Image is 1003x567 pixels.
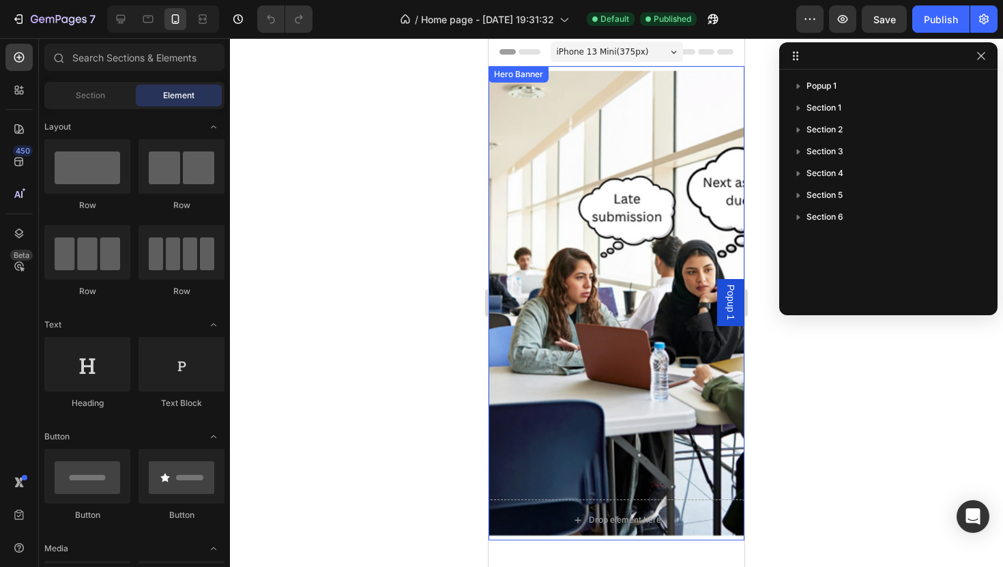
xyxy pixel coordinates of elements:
[44,319,61,331] span: Text
[44,199,130,212] div: Row
[163,89,194,102] span: Element
[10,250,33,261] div: Beta
[806,79,837,93] span: Popup 1
[654,13,691,25] span: Published
[76,89,105,102] span: Section
[806,123,843,136] span: Section 2
[806,145,843,158] span: Section 3
[489,38,744,567] iframe: Design area
[44,509,130,521] div: Button
[139,397,224,409] div: Text Block
[5,5,102,33] button: 7
[44,542,68,555] span: Media
[957,500,989,533] div: Open Intercom Messenger
[806,101,841,115] span: Section 1
[806,166,843,180] span: Section 4
[862,5,907,33] button: Save
[415,12,418,27] span: /
[806,188,843,202] span: Section 5
[139,509,224,521] div: Button
[44,431,70,443] span: Button
[89,11,96,27] p: 7
[139,199,224,212] div: Row
[912,5,970,33] button: Publish
[421,12,554,27] span: Home page - [DATE] 19:31:32
[203,314,224,336] span: Toggle open
[806,210,843,224] span: Section 6
[44,397,130,409] div: Heading
[44,121,71,133] span: Layout
[924,12,958,27] div: Publish
[13,145,33,156] div: 450
[203,538,224,559] span: Toggle open
[44,285,130,297] div: Row
[44,44,224,71] input: Search Sections & Elements
[873,14,896,25] span: Save
[203,426,224,448] span: Toggle open
[203,116,224,138] span: Toggle open
[139,285,224,297] div: Row
[600,13,629,25] span: Default
[257,5,312,33] div: Undo/Redo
